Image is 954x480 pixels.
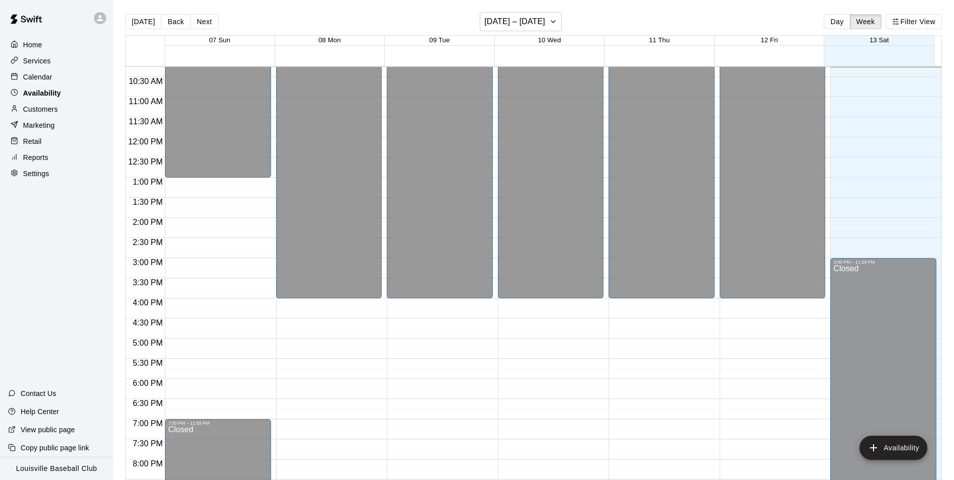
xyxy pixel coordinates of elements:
[126,77,165,86] span: 10:30 AM
[126,137,165,146] span: 12:00 PM
[859,436,927,460] button: add
[833,260,933,265] div: 3:00 PM – 11:59 PM
[429,36,450,44] button: 09 Tue
[23,152,48,163] p: Reports
[16,463,97,474] p: Louisville Baseball Club
[130,278,165,287] span: 3:30 PM
[23,169,49,179] p: Settings
[21,407,59,417] p: Help Center
[130,298,165,307] span: 4:00 PM
[8,102,105,117] a: Customers
[870,36,889,44] button: 13 Sat
[484,15,545,29] h6: [DATE] – [DATE]
[21,443,89,453] p: Copy public page link
[130,379,165,387] span: 6:00 PM
[8,69,105,85] a: Calendar
[761,36,778,44] button: 12 Fri
[130,439,165,448] span: 7:30 PM
[23,104,58,114] p: Customers
[126,157,165,166] span: 12:30 PM
[21,425,75,435] p: View public page
[130,178,165,186] span: 1:00 PM
[824,14,850,29] button: Day
[130,238,165,247] span: 2:30 PM
[130,339,165,347] span: 5:00 PM
[126,97,165,106] span: 11:00 AM
[318,36,340,44] button: 08 Mon
[480,12,562,31] button: [DATE] – [DATE]
[850,14,882,29] button: Week
[23,136,42,146] p: Retail
[8,37,105,52] a: Home
[649,36,669,44] button: 11 Thu
[23,40,42,50] p: Home
[886,14,942,29] button: Filter View
[8,118,105,133] a: Marketing
[23,56,51,66] p: Services
[130,198,165,206] span: 1:30 PM
[130,419,165,428] span: 7:00 PM
[8,134,105,149] a: Retail
[23,72,52,82] p: Calendar
[168,421,268,426] div: 7:00 PM – 11:59 PM
[209,36,230,44] button: 07 Sun
[130,359,165,367] span: 5:30 PM
[8,86,105,101] a: Availability
[130,459,165,468] span: 8:00 PM
[130,318,165,327] span: 4:30 PM
[130,399,165,408] span: 6:30 PM
[130,258,165,267] span: 3:00 PM
[538,36,561,44] button: 10 Wed
[8,150,105,165] a: Reports
[126,117,165,126] span: 11:30 AM
[21,388,56,398] p: Contact Us
[8,166,105,181] a: Settings
[125,14,161,29] button: [DATE]
[23,120,55,130] p: Marketing
[23,88,61,98] p: Availability
[161,14,191,29] button: Back
[8,53,105,68] a: Services
[130,218,165,226] span: 2:00 PM
[190,14,218,29] button: Next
